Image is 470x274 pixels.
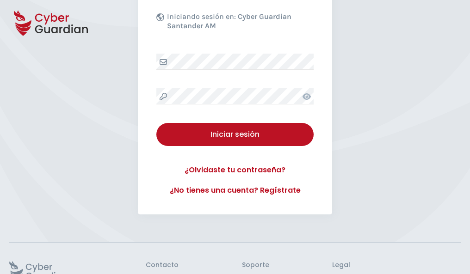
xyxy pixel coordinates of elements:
a: ¿Olvidaste tu contraseña? [156,164,314,176]
h3: Contacto [146,261,179,269]
button: Iniciar sesión [156,123,314,146]
a: ¿No tienes una cuenta? Regístrate [156,185,314,196]
div: Iniciar sesión [163,129,307,140]
h3: Legal [332,261,461,269]
h3: Soporte [242,261,269,269]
